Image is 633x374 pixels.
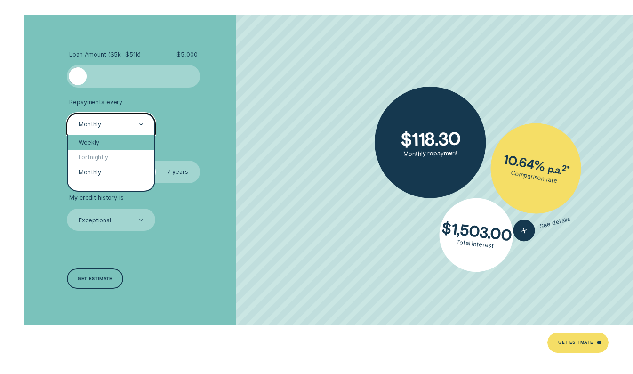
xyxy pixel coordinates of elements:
span: $ 5,000 [176,51,197,58]
button: See details [511,208,573,244]
a: Get estimate [67,268,124,288]
span: See details [539,215,571,230]
label: 7 years [156,161,200,183]
div: Exceptional [79,217,111,224]
div: Monthly [79,121,101,129]
span: Loan Amount ( $5k - $51k ) [69,51,141,58]
span: My credit history is [69,194,123,202]
div: Weekly [68,135,154,150]
div: Fortnightly [68,150,154,165]
span: Repayments every [69,98,122,106]
a: Get Estimate [547,333,609,352]
div: Monthly [68,165,154,179]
